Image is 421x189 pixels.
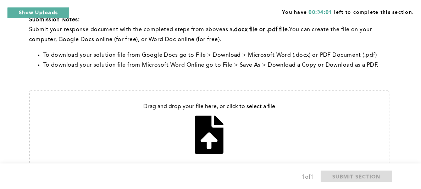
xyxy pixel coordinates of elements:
[332,173,381,180] span: SUBMIT SECTION
[288,27,289,33] span: .
[43,50,389,60] li: To download your solution file from Google Docs go to File > Download > Microsoft Word (.docx) or...
[7,7,70,18] button: Show Uploads
[222,27,233,33] span: as a
[302,172,314,182] div: 1 of 1
[282,7,414,16] span: You have left to complete this section.
[29,17,79,23] strong: Submission Notes:
[321,171,392,182] button: SUBMIT SECTION
[309,10,332,15] span: 00:34:01
[233,27,288,33] strong: .docx file or .pdf file
[29,25,389,45] p: with the completed steps from above You can create the file on your computer, Google Docs online ...
[43,60,389,70] li: To download your solution file from Microsoft Word Online go to File > Save As > Download a Copy ...
[29,27,120,33] span: Submit your response document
